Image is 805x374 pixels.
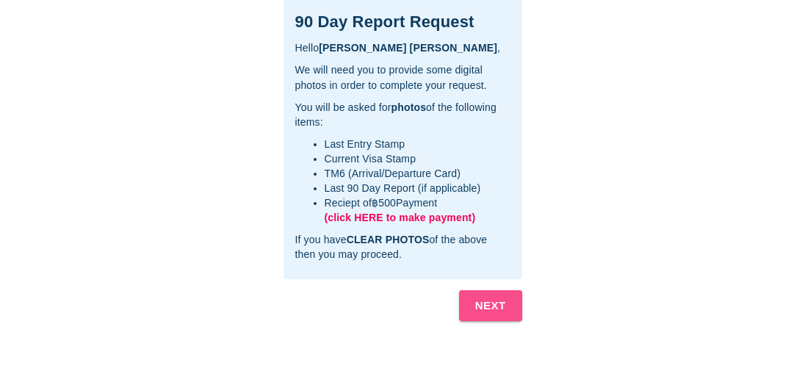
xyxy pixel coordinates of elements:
[295,232,510,262] div: If you have of the above then you may proceed.
[459,290,522,321] button: NEXT
[325,212,476,223] span: (click HERE to make payment)
[295,100,510,129] div: You will be asked for of the following items:
[295,62,510,92] div: We will need you to provide some digital photos in order to complete your request.
[325,151,510,166] li: Current Visa Stamp
[347,234,430,245] b: CLEAR PHOTOS
[475,296,506,315] b: NEXT
[325,137,510,151] li: Last Entry Stamp
[325,181,510,195] li: Last 90 Day Report (if applicable)
[325,195,510,225] li: Reciept of ฿500 Payment
[325,166,510,181] li: TM6 (Arrival/Departure Card)
[295,12,474,31] b: 90 Day Report Request
[295,40,510,55] div: Hello ,
[319,42,497,54] b: [PERSON_NAME] [PERSON_NAME]
[391,101,427,113] b: photos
